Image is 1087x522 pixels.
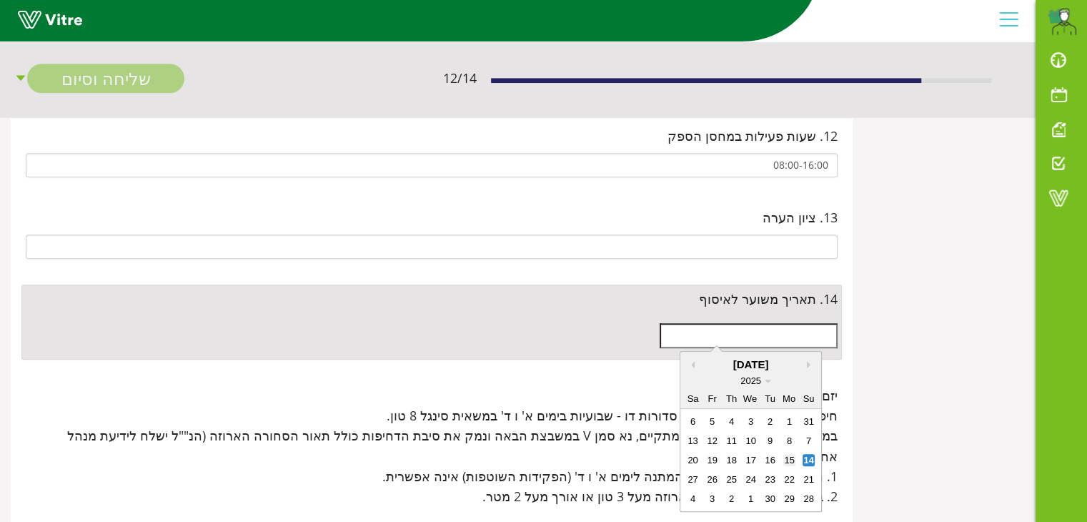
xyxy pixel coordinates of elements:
div: day-20 [687,454,699,466]
div: day-19 [706,454,718,466]
div: day-12 [706,435,718,447]
div: day-13 [687,435,699,447]
div: [DATE] [680,356,821,373]
div: Mo [783,393,795,405]
span: יזם יקר, חיפה משלמת עבור 2 פקידות סדורות דו - שבועיות בימים א' ו ד' במשאית סינגל 8 טון. במידה ואח... [26,385,838,507]
div: day-9 [764,435,776,447]
div: day-6 [687,415,699,428]
div: day-27 [687,473,699,486]
div: day-21 [803,473,815,486]
div: Fr [706,393,718,405]
div: We [745,393,757,405]
div: day-15 [783,454,795,466]
div: day-3 [706,493,718,505]
div: Su [803,393,815,405]
div: day-11 [725,435,738,447]
span: 2025 [740,375,761,385]
div: day-29 [783,493,795,505]
div: day-1 [745,493,757,505]
div: day-7 [803,435,815,447]
div: day-14 [803,454,815,466]
span: 13. ציון הערה [763,207,838,227]
div: Tu [764,393,776,405]
span: 12. שעות פעילות במחסן הספק [667,126,838,146]
div: day-24 [745,473,757,486]
div: day-28 [803,493,815,505]
div: day-18 [725,454,738,466]
div: day-4 [725,415,738,428]
div: day-23 [764,473,776,486]
div: day-3 [745,415,757,428]
div: day-4 [687,493,699,505]
span: 14. תאריך משוער לאיסוף [699,289,838,309]
div: day-2 [725,493,738,505]
div: day-8 [783,435,795,447]
div: day-31 [803,415,815,428]
button: Previous Month [688,361,695,368]
span: caret-down [14,64,27,93]
div: Sa [687,393,699,405]
div: day-30 [764,493,776,505]
div: day-17 [745,454,757,466]
div: Th [725,393,738,405]
div: month-2025-09 [683,412,818,508]
div: day-16 [764,454,776,466]
div: day-26 [706,473,718,486]
div: day-5 [706,415,718,428]
button: Next month [807,361,814,368]
span: 12 / 14 [443,68,477,88]
div: day-25 [725,473,738,486]
div: day-2 [764,415,776,428]
img: d79e9f56-8524-49d2-b467-21e72f93baff.png [1048,7,1076,36]
div: day-1 [783,415,795,428]
div: day-22 [783,473,795,486]
div: day-10 [745,435,757,447]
